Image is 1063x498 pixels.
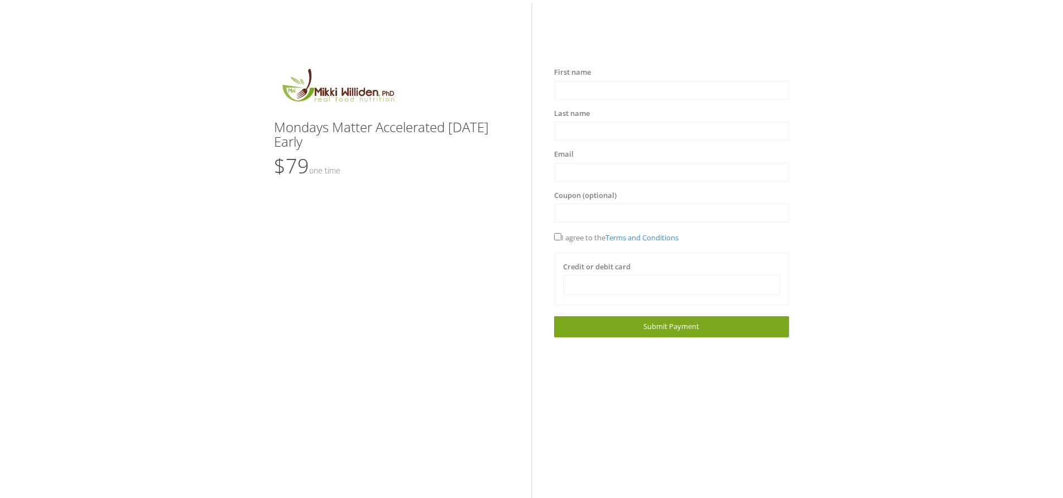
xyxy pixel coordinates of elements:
img: MikkiLogoMain.png [274,67,401,109]
span: $79 [274,152,340,180]
label: Coupon (optional) [554,190,617,201]
small: One time [309,165,340,176]
iframe: Secure card payment input frame [570,281,773,290]
label: Last name [554,108,590,119]
span: Submit Payment [643,321,699,331]
span: I agree to the [554,233,679,243]
label: Credit or debit card [563,262,631,273]
a: Terms and Conditions [605,233,679,243]
label: First name [554,67,591,78]
label: Email [554,149,574,160]
h3: Mondays Matter Accelerated [DATE] Early [274,120,509,149]
a: Submit Payment [554,316,789,337]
